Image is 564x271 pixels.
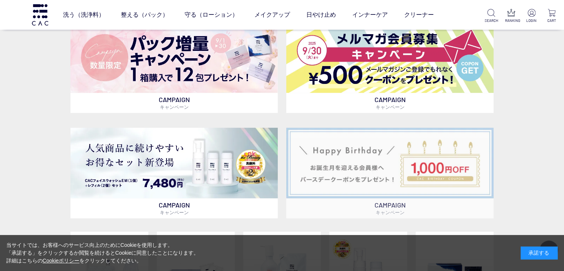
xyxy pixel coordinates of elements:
span: キャンペーン [160,209,189,215]
img: パック増量キャンペーン [70,23,278,93]
div: 当サイトでは、お客様へのサービス向上のためにCookieを使用します。 「承諾する」をクリックするか閲覧を続けるとCookieに同意したことになります。 詳細はこちらの をクリックしてください。 [6,241,199,265]
a: Cookieポリシー [43,258,80,264]
p: CAMPAIGN [70,198,278,218]
a: インナーケア [352,4,388,25]
div: 承諾する [521,246,558,259]
span: キャンペーン [375,104,404,110]
p: RANKING [505,18,518,23]
a: SEARCH [485,9,498,23]
span: キャンペーン [375,209,404,215]
img: メルマガ会員募集 [286,23,494,93]
a: バースデークーポン バースデークーポン CAMPAIGNキャンペーン [286,128,494,218]
a: 守る（ローション） [185,4,238,25]
a: メイクアップ [254,4,290,25]
a: クリーナー [404,4,434,25]
a: パック増量キャンペーン パック増量キャンペーン CAMPAIGNキャンペーン [70,23,278,113]
img: フェイスウォッシュ＋レフィル2個セット [70,128,278,198]
a: LOGIN [525,9,538,23]
a: RANKING [505,9,518,23]
a: 洗う（洗浄料） [63,4,105,25]
a: メルマガ会員募集 メルマガ会員募集 CAMPAIGNキャンペーン [286,23,494,113]
p: CAMPAIGN [286,93,494,113]
p: CART [545,18,558,23]
a: 整える（パック） [121,4,168,25]
a: 日やけ止め [306,4,336,25]
img: logo [31,4,49,25]
p: CAMPAIGN [286,198,494,218]
p: SEARCH [485,18,498,23]
img: バースデークーポン [286,128,494,198]
p: CAMPAIGN [70,93,278,113]
a: CART [545,9,558,23]
a: フェイスウォッシュ＋レフィル2個セット フェイスウォッシュ＋レフィル2個セット CAMPAIGNキャンペーン [70,128,278,218]
p: LOGIN [525,18,538,23]
span: キャンペーン [160,104,189,110]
